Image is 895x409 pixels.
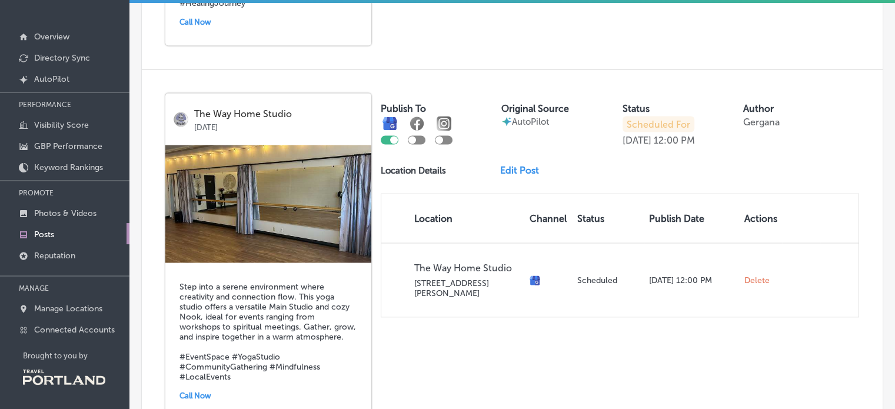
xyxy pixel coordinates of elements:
p: Directory Sync [34,53,90,63]
p: Photos & Videos [34,208,97,218]
img: autopilot-icon [501,116,512,127]
p: GBP Performance [34,141,102,151]
p: [DATE] [623,134,651,145]
label: Author [743,102,774,114]
p: The Way Home Studio [194,108,363,119]
th: Status [573,194,644,242]
p: The Way Home Studio [414,262,520,273]
p: Gergana [743,116,780,127]
p: AutoPilot [512,116,549,127]
img: Travel Portland [23,370,105,385]
p: [DATE] 12:00 PM [649,275,735,285]
p: Visibility Score [34,120,89,130]
p: Brought to you by [23,351,129,360]
p: Overview [34,32,69,42]
label: Status [623,102,650,114]
th: Publish Date [644,194,740,242]
p: Posts [34,230,54,240]
p: 12:00 PM [654,134,695,145]
p: Connected Accounts [34,325,115,335]
h5: Step into a serene environment where creativity and connection flow. This yoga studio offers a ve... [179,281,357,381]
th: Channel [525,194,573,242]
img: logo [174,112,188,127]
th: Actions [740,194,782,242]
a: Edit Post [500,164,548,175]
p: [DATE] [194,119,363,131]
p: Reputation [34,251,75,261]
label: Publish To [381,102,426,114]
img: 1755494481882cea93-6892-432b-b7a2-39edf3828b97_2024-09-29.jpg [165,145,371,262]
p: Location Details [381,165,446,175]
span: Delete [744,275,770,285]
p: Scheduled [577,275,640,285]
p: Manage Locations [34,304,102,314]
p: Keyword Rankings [34,162,103,172]
th: Location [381,194,525,242]
p: [STREET_ADDRESS][PERSON_NAME] [414,278,520,298]
label: Original Source [501,102,569,114]
p: AutoPilot [34,74,69,84]
p: Scheduled For [623,116,694,132]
